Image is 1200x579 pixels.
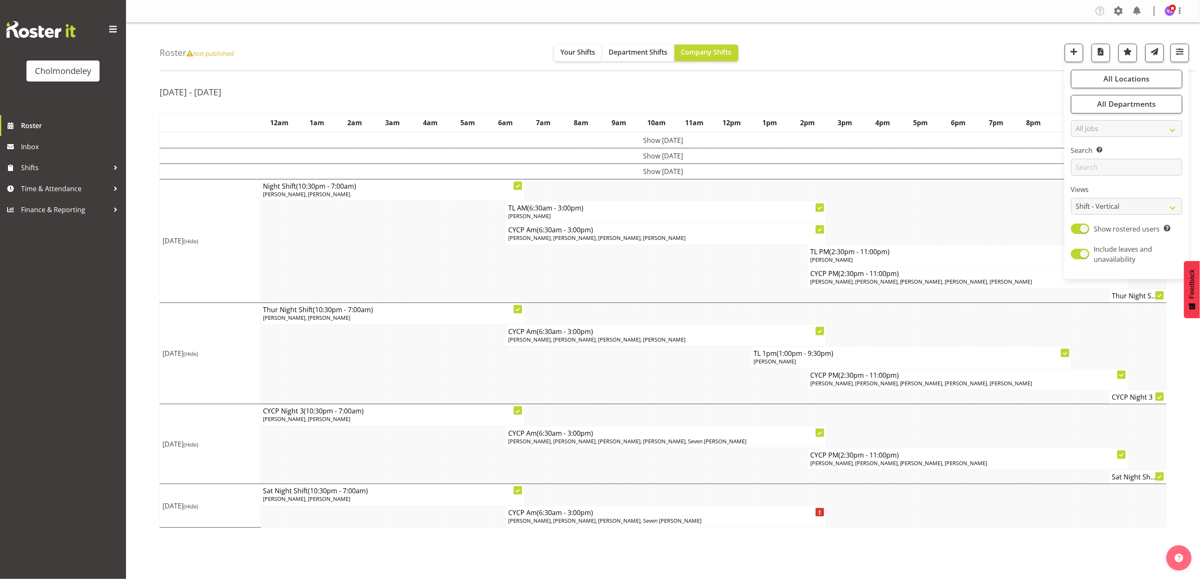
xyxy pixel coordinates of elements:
[977,113,1015,132] th: 7pm
[810,247,1125,256] h4: TL PM
[602,45,675,61] button: Department Shifts
[902,113,940,132] th: 5pm
[313,305,373,314] span: (10:30pm - 7:00am)
[537,508,593,517] span: (6:30am - 3:00pm)
[508,234,685,242] span: [PERSON_NAME], [PERSON_NAME], [PERSON_NAME], [PERSON_NAME]
[160,148,1166,163] td: Show [DATE]
[411,113,449,132] th: 4am
[537,225,593,234] span: (6:30am - 3:00pm)
[1165,6,1175,16] img: victoria-spackman5507.jpg
[184,441,198,448] span: (Hide)
[638,113,675,132] th: 10am
[838,371,899,380] span: (2:30pm - 11:00pm)
[1071,70,1182,88] button: All Locations
[754,358,796,365] span: [PERSON_NAME]
[1094,224,1160,234] span: Show rostered users
[600,113,638,132] th: 9am
[263,182,522,190] h4: Night Shift
[940,113,977,132] th: 6pm
[160,48,234,58] h4: Roster
[713,113,751,132] th: 12pm
[675,113,713,132] th: 11am
[1071,159,1182,176] input: Search
[527,203,583,213] span: (6:30am - 3:00pm)
[160,404,261,484] td: [DATE]
[184,503,198,510] span: (Hide)
[751,113,789,132] th: 1pm
[1184,261,1200,318] button: Feedback - Show survey
[21,203,109,216] span: Finance & Reporting
[508,204,823,212] h4: TL AM
[184,350,198,358] span: (Hide)
[1171,44,1189,62] button: Filter Shifts
[263,314,351,321] span: [PERSON_NAME], [PERSON_NAME]
[777,349,833,358] span: (1:00pm - 9:30pm)
[487,113,525,132] th: 6am
[810,278,1032,285] span: [PERSON_NAME], [PERSON_NAME], [PERSON_NAME], [PERSON_NAME], [PERSON_NAME]
[263,495,351,503] span: [PERSON_NAME], [PERSON_NAME]
[864,113,902,132] th: 4pm
[508,336,685,343] span: [PERSON_NAME], [PERSON_NAME], [PERSON_NAME], [PERSON_NAME]
[186,49,234,58] span: Not published
[609,47,668,57] span: Department Shifts
[1112,292,1163,300] h4: Thur Night S...
[675,45,738,61] button: Company Shifts
[838,269,899,278] span: (2:30pm - 11:00pm)
[508,437,746,445] span: [PERSON_NAME], [PERSON_NAME], [PERSON_NAME], [PERSON_NAME], Seven [PERSON_NAME]
[788,113,826,132] th: 2pm
[525,113,562,132] th: 7am
[21,182,109,195] span: Time & Attendance
[754,349,1069,358] h4: TL 1pm
[21,119,122,132] span: Roster
[160,303,261,404] td: [DATE]
[681,47,732,57] span: Company Shifts
[1071,184,1182,195] label: Views
[308,486,368,495] span: (10:30pm - 7:00am)
[829,247,890,256] span: (2:30pm - 11:00pm)
[263,190,351,198] span: [PERSON_NAME], [PERSON_NAME]
[1092,44,1110,62] button: Download a PDF of the roster according to the set date range.
[810,451,1125,459] h4: CYCP PM
[304,406,364,416] span: (10:30pm - 7:00am)
[554,45,602,61] button: Your Shifts
[263,407,522,415] h4: CYCP Night 3
[810,269,1125,278] h4: CYCP PM
[810,459,987,467] span: [PERSON_NAME], [PERSON_NAME], [PERSON_NAME], [PERSON_NAME]
[1188,269,1196,299] span: Feedback
[160,163,1166,179] td: Show [DATE]
[561,47,596,57] span: Your Shifts
[1175,554,1183,562] img: help-xxl-2.png
[160,179,261,303] td: [DATE]
[263,415,351,423] span: [PERSON_NAME], [PERSON_NAME]
[826,113,864,132] th: 3pm
[1103,74,1150,84] span: All Locations
[1053,113,1090,132] th: 9pm
[6,21,76,38] img: Rosterit website logo
[1145,44,1164,62] button: Send a list of all shifts for the selected filtered period to all rostered employees.
[21,140,122,153] span: Inbox
[508,517,701,524] span: [PERSON_NAME], [PERSON_NAME], [PERSON_NAME], Seven [PERSON_NAME]
[508,429,823,437] h4: CYCP Am
[1015,113,1053,132] th: 8pm
[1065,44,1083,62] button: Add a new shift
[1071,145,1182,155] label: Search
[810,371,1125,379] h4: CYCP PM
[1094,245,1153,264] span: Include leaves and unavailability
[508,508,823,517] h4: CYCP Am
[263,487,522,495] h4: Sat Night Shift
[449,113,487,132] th: 5am
[263,305,522,314] h4: Thur Night Shift
[508,327,823,336] h4: CYCP Am
[810,379,1032,387] span: [PERSON_NAME], [PERSON_NAME], [PERSON_NAME], [PERSON_NAME], [PERSON_NAME]
[838,450,899,460] span: (2:30pm - 11:00pm)
[1112,393,1163,401] h4: CYCP Night 3
[1097,99,1156,109] span: All Departments
[160,484,261,527] td: [DATE]
[260,113,298,132] th: 12am
[1071,95,1182,113] button: All Departments
[374,113,412,132] th: 3am
[35,65,91,77] div: Cholmondeley
[298,113,336,132] th: 1am
[562,113,600,132] th: 8am
[508,226,823,234] h4: CYCP Am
